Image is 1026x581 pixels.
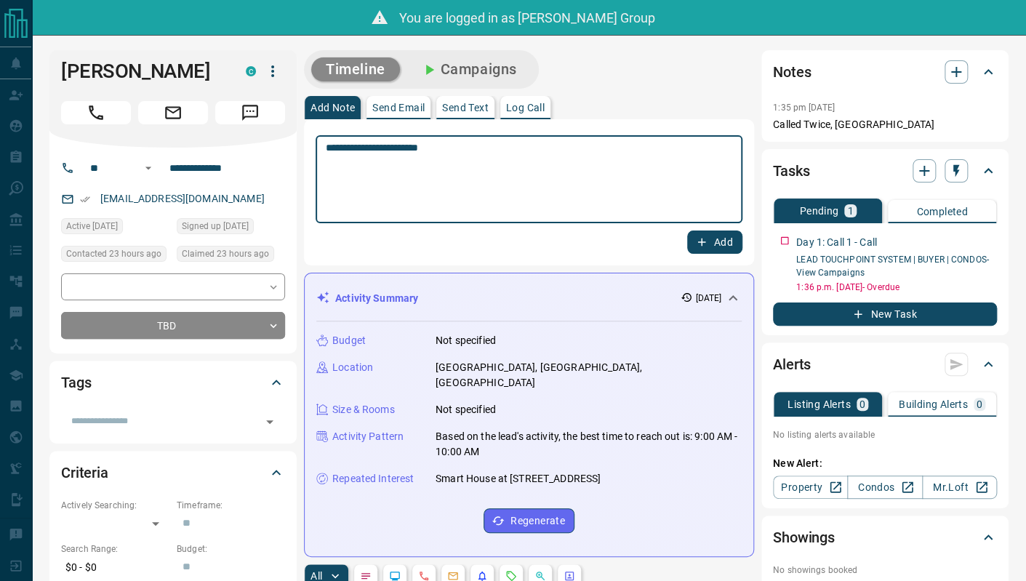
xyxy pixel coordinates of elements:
div: Alerts [773,347,997,382]
div: Notes [773,55,997,89]
p: Log Call [506,103,545,113]
p: Activity Summary [335,291,418,306]
p: Activity Pattern [332,429,404,444]
span: Signed up [DATE] [182,219,249,233]
h2: Showings [773,526,835,549]
p: 1:35 pm [DATE] [773,103,835,113]
button: Regenerate [484,508,574,533]
span: Call [61,101,131,124]
p: 1 [847,206,853,216]
div: Showings [773,520,997,555]
p: Actively Searching: [61,499,169,512]
a: LEAD TOUCHPOINT SYSTEM | BUYER | CONDOS- View Campaigns [796,255,989,278]
div: Mon Aug 11 2025 [61,246,169,266]
p: All [310,571,322,581]
p: Timeframe: [177,499,285,512]
h2: Tags [61,371,91,394]
p: Day 1: Call 1 - Call [796,235,877,250]
button: Timeline [311,57,400,81]
button: Campaigns [406,57,532,81]
p: Not specified [436,333,496,348]
span: Contacted 23 hours ago [66,247,161,261]
p: Budget: [177,542,285,556]
p: 0 [859,399,865,409]
p: [DATE] [695,292,721,305]
div: Tasks [773,153,997,188]
button: New Task [773,302,997,326]
h2: Criteria [61,461,108,484]
p: Listing Alerts [787,399,851,409]
p: Send Email [372,103,425,113]
button: Open [140,159,157,177]
p: 0 [977,399,982,409]
p: Smart House at [STREET_ADDRESS] [436,471,601,486]
div: TBD [61,312,285,339]
span: You are logged in as [PERSON_NAME] Group [399,10,655,25]
a: [EMAIL_ADDRESS][DOMAIN_NAME] [100,193,265,204]
button: Open [260,412,280,432]
p: Location [332,360,373,375]
p: [GEOGRAPHIC_DATA], [GEOGRAPHIC_DATA], [GEOGRAPHIC_DATA] [436,360,742,390]
div: Criteria [61,455,285,490]
span: Email [138,101,208,124]
p: Send Text [442,103,489,113]
div: condos.ca [246,66,256,76]
h2: Alerts [773,353,811,376]
div: Tags [61,365,285,400]
div: Activity Summary[DATE] [316,285,742,312]
p: Completed [916,207,968,217]
p: Repeated Interest [332,471,414,486]
p: Based on the lead's activity, the best time to reach out is: 9:00 AM - 10:00 AM [436,429,742,460]
a: Property [773,476,848,499]
h2: Tasks [773,159,809,183]
span: Active [DATE] [66,219,118,233]
p: $0 - $0 [61,556,169,580]
div: Sun Aug 10 2025 [177,218,285,239]
p: 1:36 p.m. [DATE] - Overdue [796,281,997,294]
button: Add [687,231,742,254]
div: Sun Aug 10 2025 [61,218,169,239]
p: Building Alerts [899,399,968,409]
h1: [PERSON_NAME] [61,60,224,83]
p: Size & Rooms [332,402,395,417]
p: Pending [799,206,838,216]
p: Search Range: [61,542,169,556]
p: No listing alerts available [773,428,997,441]
p: No showings booked [773,564,997,577]
p: Add Note [310,103,355,113]
div: Mon Aug 11 2025 [177,246,285,266]
span: Message [215,101,285,124]
a: Condos [847,476,922,499]
svg: Email Verified [80,194,90,204]
a: Mr.Loft [922,476,997,499]
span: Claimed 23 hours ago [182,247,269,261]
p: Called Twice, [GEOGRAPHIC_DATA] [773,117,997,132]
p: New Alert: [773,456,997,471]
p: Not specified [436,402,496,417]
h2: Notes [773,60,811,84]
p: Budget [332,333,366,348]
